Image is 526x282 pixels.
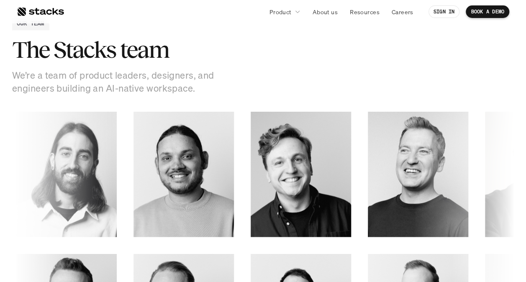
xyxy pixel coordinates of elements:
[387,4,418,19] a: Careers
[434,9,455,15] p: SIGN IN
[350,8,380,16] p: Resources
[428,5,460,18] a: SIGN IN
[269,8,292,16] p: Product
[392,8,413,16] p: Careers
[313,8,338,16] p: About us
[471,9,504,15] p: BOOK A DEMO
[308,4,343,19] a: About us
[345,4,385,19] a: Resources
[466,5,509,18] a: BOOK A DEMO
[12,69,221,95] p: We’re a team of product leaders, designers, and engineers building an AI-native workspace.
[12,37,263,63] h2: The Stacks team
